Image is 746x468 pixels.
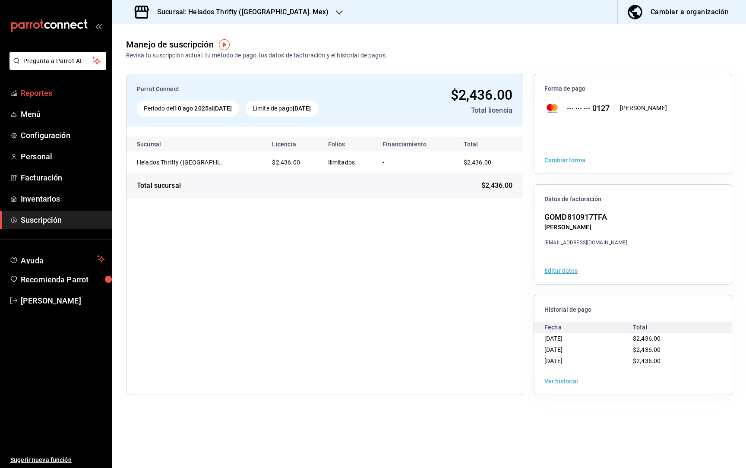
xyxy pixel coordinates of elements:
a: Pregunta a Parrot AI [6,63,106,72]
div: Total licencia [388,105,512,116]
span: Personal [21,151,105,162]
div: Cambiar a organización [651,6,729,18]
strong: [DATE] [293,105,311,112]
h3: Sucursal: Helados Thrifty ([GEOGRAPHIC_DATA]. Mex) [150,7,329,17]
div: Periodo del al [137,101,239,117]
span: Forma de pago [544,85,721,93]
img: Tooltip marker [219,39,230,50]
div: [EMAIL_ADDRESS][DOMAIN_NAME] [544,239,627,247]
div: Helados Thrifty (Edo. Mex) [137,158,223,167]
div: Total [633,322,721,333]
div: [PERSON_NAME] [620,104,667,113]
span: Facturación [21,172,105,183]
span: $2,436.00 [633,346,661,353]
span: Menú [21,108,105,120]
span: Historial de pago [544,306,721,314]
td: Ilimitados [321,151,376,174]
span: $2,436.00 [464,159,491,166]
button: open_drawer_menu [95,22,102,29]
strong: 10 ago 2025 [174,105,208,112]
strong: [DATE] [213,105,232,112]
span: $2,436.00 [481,180,512,191]
span: Configuración [21,130,105,141]
span: $2,436.00 [451,87,512,103]
span: Sugerir nueva función [10,455,105,465]
button: Ver historial [544,378,578,384]
div: Parrot Connect [137,85,381,94]
span: $2,436.00 [633,357,661,364]
div: Límite de pago [246,101,318,117]
td: - [376,151,453,174]
div: [DATE] [544,355,633,367]
th: Folios [321,137,376,151]
div: [DATE] [544,344,633,355]
div: GOMD810917TFA [544,211,627,223]
span: Suscripción [21,214,105,226]
span: Reportes [21,87,105,99]
span: $2,436.00 [633,335,661,342]
span: [PERSON_NAME] [21,295,105,307]
div: [PERSON_NAME] [544,223,627,232]
button: Editar datos [544,268,578,274]
div: Sucursal [137,141,184,148]
span: Ayuda [21,254,94,264]
button: Pregunta a Parrot AI [9,52,106,70]
div: Total sucursal [137,180,181,191]
div: Helados Thrifty ([GEOGRAPHIC_DATA]. Mex) [137,158,223,167]
button: Cambiar forma [544,157,585,163]
div: [DATE] [544,333,633,344]
th: Total [453,137,523,151]
div: Revisa tu suscripción actual, tu método de pago, los datos de facturación y el historial de pagos. [126,51,387,60]
span: $2,436.00 [272,159,300,166]
span: Pregunta a Parrot AI [23,57,93,66]
span: Recomienda Parrot [21,274,105,285]
div: ··· ··· ··· 0127 [560,102,610,114]
div: Fecha [544,322,633,333]
span: Inventarios [21,193,105,205]
div: Manejo de suscripción [126,38,214,51]
th: Financiamiento [376,137,453,151]
span: Datos de facturación [544,195,721,203]
th: Licencia [265,137,321,151]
